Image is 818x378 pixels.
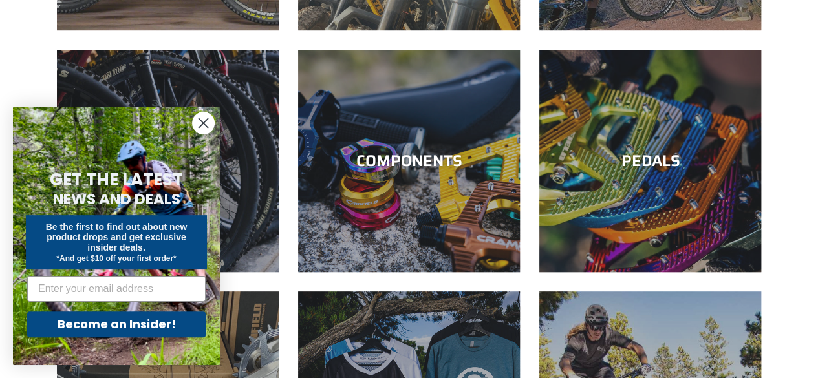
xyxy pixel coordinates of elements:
button: Close dialog [192,112,215,134]
div: COMPONENTS [298,152,520,171]
span: NEWS AND DEALS [53,189,180,209]
button: Become an Insider! [27,311,206,337]
input: Enter your email address [27,276,206,302]
a: COMPONENTS [298,50,520,271]
span: GET THE LATEST [50,168,183,191]
span: *And get $10 off your first order* [56,254,176,263]
div: PEDALS [539,152,761,171]
a: WHEELSETS [57,50,279,271]
span: Be the first to find out about new product drops and get exclusive insider deals. [46,222,188,253]
a: PEDALS [539,50,761,271]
